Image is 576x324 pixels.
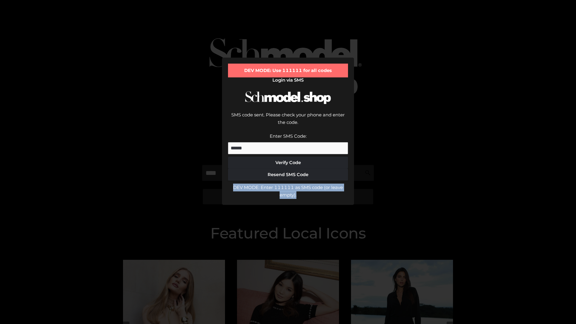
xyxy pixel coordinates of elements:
button: Resend SMS Code [228,169,348,181]
img: Schmodel Logo [243,86,333,109]
label: Enter SMS Code: [270,133,307,139]
div: DEV MODE: Use 111111 for all codes [228,64,348,77]
div: DEV MODE: Enter 111111 as SMS code (or leave empty). [228,184,348,199]
button: Verify Code [228,157,348,169]
h2: Login via SMS [228,77,348,83]
div: SMS code sent. Please check your phone and enter the code. [228,111,348,132]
